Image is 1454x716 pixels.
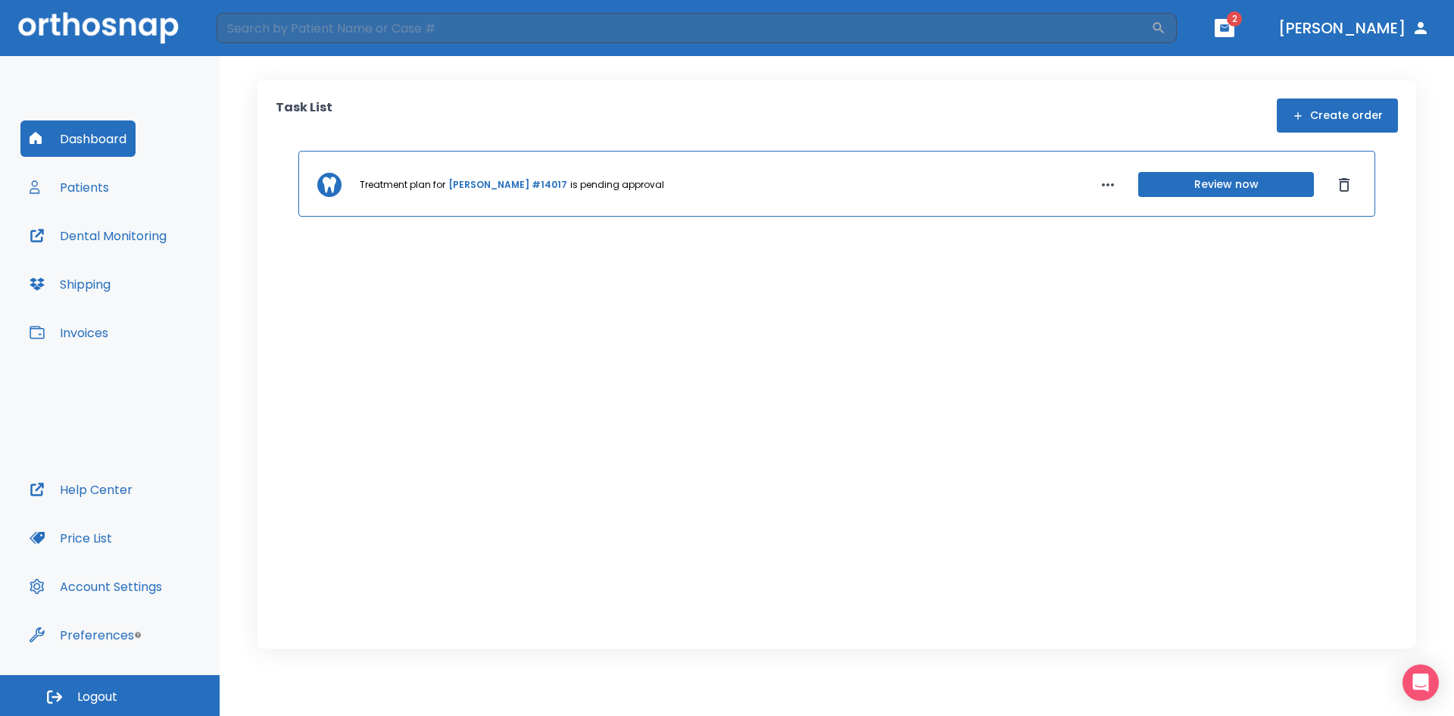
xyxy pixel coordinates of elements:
[20,169,118,205] button: Patients
[20,568,171,605] button: Account Settings
[570,178,664,192] p: is pending approval
[18,12,179,43] img: Orthosnap
[20,520,121,556] button: Price List
[20,120,136,157] button: Dashboard
[1403,664,1439,701] div: Open Intercom Messenger
[1227,11,1242,27] span: 2
[20,217,176,254] button: Dental Monitoring
[20,314,117,351] button: Invoices
[20,471,142,508] button: Help Center
[77,689,117,705] span: Logout
[20,617,143,653] button: Preferences
[448,178,567,192] a: [PERSON_NAME] #14017
[360,178,445,192] p: Treatment plan for
[1272,14,1436,42] button: [PERSON_NAME]
[20,266,120,302] button: Shipping
[276,98,332,133] p: Task List
[217,13,1151,43] input: Search by Patient Name or Case #
[1332,173,1356,197] button: Dismiss
[131,628,145,642] div: Tooltip anchor
[1138,172,1314,197] button: Review now
[1277,98,1398,133] button: Create order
